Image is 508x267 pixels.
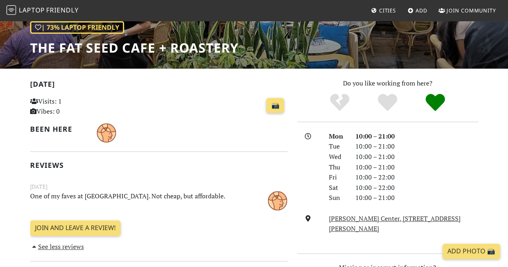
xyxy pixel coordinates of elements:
span: Add [416,7,427,14]
div: 10:00 – 22:00 [351,183,483,193]
h2: Been here [30,125,87,133]
span: Simon Mazin [268,196,287,204]
h2: [DATE] [30,80,288,92]
img: 5155-simon.jpg [268,191,287,210]
div: | 73% Laptop Friendly [30,21,124,34]
div: Thu [324,162,351,173]
a: See less reviews [30,242,84,251]
span: Laptop [19,6,45,14]
div: Definitely! [411,93,459,113]
span: Simon Mazin [97,128,116,137]
a: [PERSON_NAME] Center, [STREET_ADDRESS][PERSON_NAME] [329,214,461,233]
div: Wed [324,152,351,162]
a: LaptopFriendly LaptopFriendly [6,4,79,18]
img: LaptopFriendly [6,5,16,15]
h2: Reviews [30,161,288,169]
div: 10:00 – 22:00 [351,172,483,183]
img: 5155-simon.jpg [97,123,116,143]
p: Do you like working from here? [297,78,478,89]
a: Cities [368,3,399,18]
a: 📸 [266,98,284,113]
p: Visits: 1 Vibes: 0 [30,96,110,117]
small: [DATE] [25,182,292,191]
div: Mon [324,131,351,142]
a: Join and leave a review! [30,220,120,236]
div: 10:00 – 21:00 [351,193,483,203]
span: Cities [379,7,396,14]
div: Yes [364,93,412,113]
h1: The Fat Seed Cafe + Roastery [30,40,239,55]
a: Add [404,3,430,18]
p: One of my faves at [GEOGRAPHIC_DATA]. Not cheap, but affordable. [25,191,248,209]
div: Tue [324,141,351,152]
div: 10:00 – 21:00 [351,162,483,173]
a: Add Photo 📸 [443,244,500,259]
div: Fri [324,172,351,183]
div: 10:00 – 21:00 [351,152,483,162]
div: 10:00 – 21:00 [351,141,483,152]
span: Friendly [46,6,78,14]
div: Sun [324,193,351,203]
span: Join Community [447,7,496,14]
div: Sat [324,183,351,193]
a: Join Community [435,3,499,18]
div: 10:00 – 21:00 [351,131,483,142]
div: No [316,93,364,113]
